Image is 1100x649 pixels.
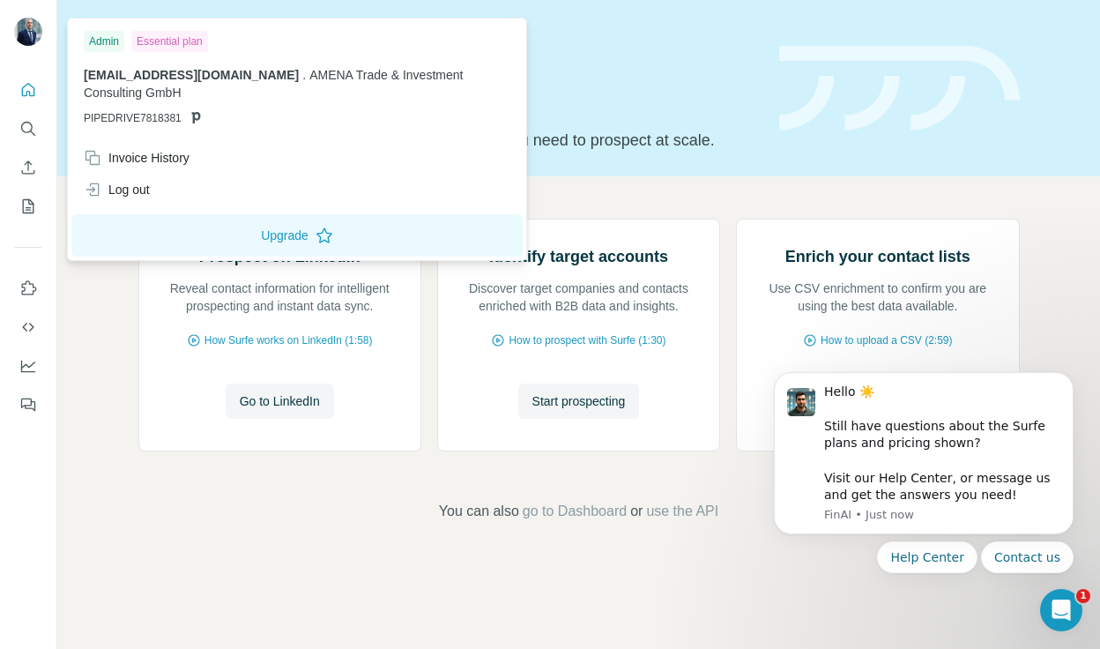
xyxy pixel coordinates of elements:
[646,501,718,522] button: use the API
[518,384,640,419] button: Start prospecting
[779,46,1020,131] img: banner
[754,280,1000,315] p: Use CSV enrichment to confirm you are using the best data available.
[226,384,334,419] button: Go to LinkedIn
[204,332,373,348] span: How Surfe works on LinkedIn (1:58)
[84,149,190,167] div: Invoice History
[131,31,208,52] div: Essential plan
[71,214,523,257] button: Upgrade
[14,311,42,343] button: Use Surfe API
[14,350,42,382] button: Dashboard
[240,392,320,410] span: Go to LinkedIn
[489,244,668,269] h2: Identify target accounts
[84,110,182,126] span: PIPEDRIVE7818381
[14,18,42,46] img: Avatar
[785,244,970,269] h2: Enrich your contact lists
[523,501,627,522] button: go to Dashboard
[14,152,42,183] button: Enrich CSV
[84,181,150,198] div: Log out
[157,280,403,315] p: Reveal contact information for intelligent prospecting and instant data sync.
[14,272,42,304] button: Use Surfe on LinkedIn
[84,31,124,52] div: Admin
[532,392,626,410] span: Start prospecting
[630,501,643,522] span: or
[1040,589,1082,631] iframe: Intercom live chat
[14,74,42,106] button: Quick start
[14,113,42,145] button: Search
[302,68,306,82] span: .
[1076,589,1090,603] span: 1
[747,314,1100,601] iframe: Intercom notifications message
[14,190,42,222] button: My lists
[456,280,702,315] p: Discover target companies and contacts enriched with B2B data and insights.
[84,68,299,82] span: [EMAIL_ADDRESS][DOMAIN_NAME]
[509,332,665,348] span: How to prospect with Surfe (1:30)
[439,501,519,522] span: You can also
[14,389,42,421] button: Feedback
